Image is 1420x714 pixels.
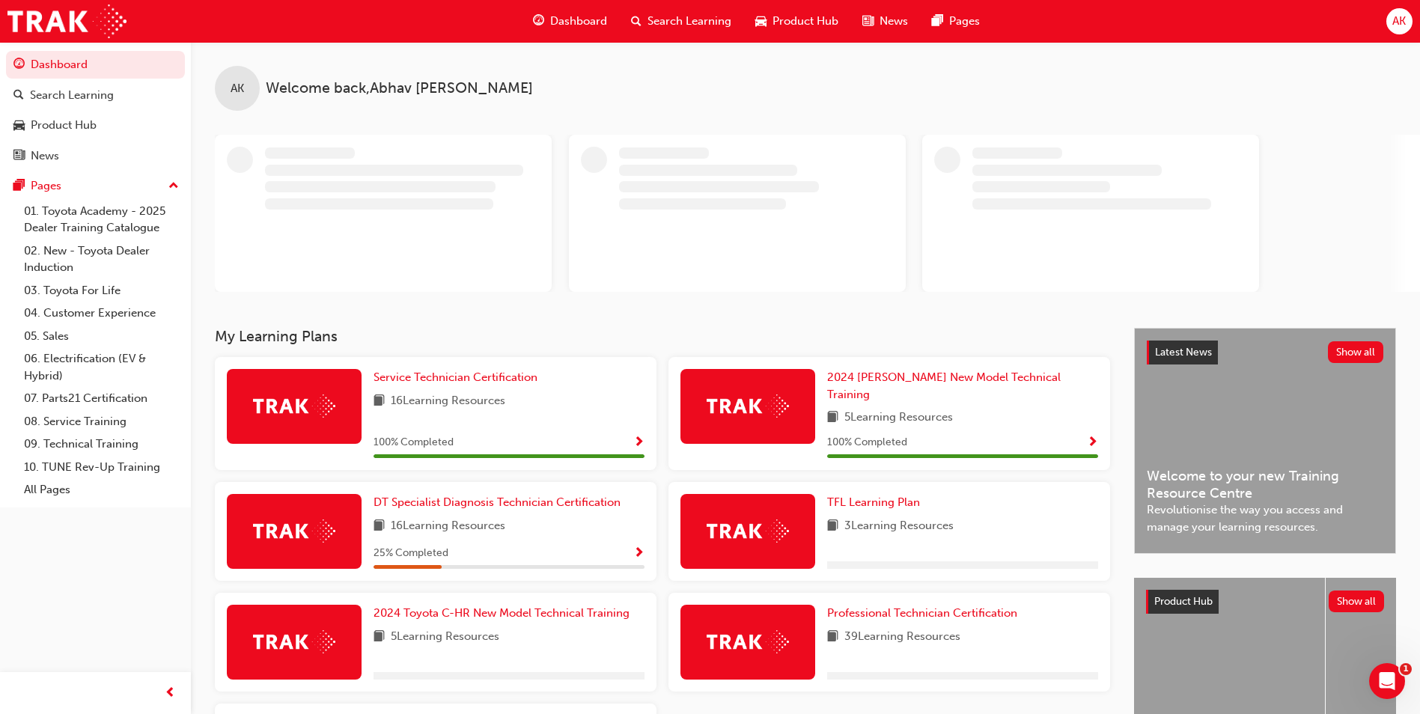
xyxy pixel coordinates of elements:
[231,80,244,97] span: AK
[827,409,838,427] span: book-icon
[844,409,953,427] span: 5 Learning Resources
[844,517,954,536] span: 3 Learning Resources
[30,87,114,104] div: Search Learning
[633,433,645,452] button: Show Progress
[1147,468,1383,501] span: Welcome to your new Training Resource Centre
[521,6,619,37] a: guage-iconDashboard
[6,172,185,200] button: Pages
[374,606,630,620] span: 2024 Toyota C-HR New Model Technical Training
[1328,341,1384,363] button: Show all
[827,628,838,647] span: book-icon
[374,494,627,511] a: DT Specialist Diagnosis Technician Certification
[619,6,743,37] a: search-iconSearch Learning
[1146,590,1384,614] a: Product HubShow all
[374,370,537,384] span: Service Technician Certification
[168,177,179,196] span: up-icon
[827,606,1017,620] span: Professional Technician Certification
[374,605,636,622] a: 2024 Toyota C-HR New Model Technical Training
[827,434,907,451] span: 100 % Completed
[633,547,645,561] span: Show Progress
[374,517,385,536] span: book-icon
[773,13,838,30] span: Product Hub
[266,80,533,97] span: Welcome back , Abhav [PERSON_NAME]
[18,433,185,456] a: 09. Technical Training
[1087,436,1098,450] span: Show Progress
[374,495,621,509] span: DT Specialist Diagnosis Technician Certification
[1147,501,1383,535] span: Revolutionise the way you access and manage your learning resources.
[6,82,185,109] a: Search Learning
[13,89,24,103] span: search-icon
[1400,663,1412,675] span: 1
[1154,595,1213,608] span: Product Hub
[18,239,185,279] a: 02. New - Toyota Dealer Induction
[13,58,25,72] span: guage-icon
[31,117,97,134] div: Product Hub
[920,6,992,37] a: pages-iconPages
[827,517,838,536] span: book-icon
[18,387,185,410] a: 07. Parts21 Certification
[755,12,767,31] span: car-icon
[374,628,385,647] span: book-icon
[18,279,185,302] a: 03. Toyota For Life
[827,495,920,509] span: TFL Learning Plan
[165,684,176,703] span: prev-icon
[18,478,185,501] a: All Pages
[949,13,980,30] span: Pages
[647,13,731,30] span: Search Learning
[18,302,185,325] a: 04. Customer Experience
[6,112,185,139] a: Product Hub
[827,370,1061,401] span: 2024 [PERSON_NAME] New Model Technical Training
[1329,591,1385,612] button: Show all
[932,12,943,31] span: pages-icon
[13,150,25,163] span: news-icon
[533,12,544,31] span: guage-icon
[827,369,1098,403] a: 2024 [PERSON_NAME] New Model Technical Training
[862,12,874,31] span: news-icon
[631,12,642,31] span: search-icon
[6,48,185,172] button: DashboardSearch LearningProduct HubNews
[1147,341,1383,364] a: Latest NewsShow all
[707,519,789,543] img: Trak
[1155,346,1212,358] span: Latest News
[374,392,385,411] span: book-icon
[18,347,185,387] a: 06. Electrification (EV & Hybrid)
[253,394,335,418] img: Trak
[743,6,850,37] a: car-iconProduct Hub
[253,519,335,543] img: Trak
[215,328,1110,345] h3: My Learning Plans
[391,628,499,647] span: 5 Learning Resources
[1134,328,1396,554] a: Latest NewsShow allWelcome to your new Training Resource CentreRevolutionise the way you access a...
[7,4,127,38] img: Trak
[6,51,185,79] a: Dashboard
[31,177,61,195] div: Pages
[374,545,448,562] span: 25 % Completed
[1392,13,1406,30] span: AK
[391,517,505,536] span: 16 Learning Resources
[827,605,1023,622] a: Professional Technician Certification
[253,630,335,653] img: Trak
[844,628,960,647] span: 39 Learning Resources
[13,180,25,193] span: pages-icon
[374,369,543,386] a: Service Technician Certification
[18,200,185,239] a: 01. Toyota Academy - 2025 Dealer Training Catalogue
[633,436,645,450] span: Show Progress
[391,392,505,411] span: 16 Learning Resources
[18,456,185,479] a: 10. TUNE Rev-Up Training
[550,13,607,30] span: Dashboard
[1386,8,1413,34] button: AK
[707,630,789,653] img: Trak
[1087,433,1098,452] button: Show Progress
[850,6,920,37] a: news-iconNews
[880,13,908,30] span: News
[31,147,59,165] div: News
[13,119,25,132] span: car-icon
[18,410,185,433] a: 08. Service Training
[1369,663,1405,699] iframe: Intercom live chat
[827,494,926,511] a: TFL Learning Plan
[633,544,645,563] button: Show Progress
[707,394,789,418] img: Trak
[18,325,185,348] a: 05. Sales
[374,434,454,451] span: 100 % Completed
